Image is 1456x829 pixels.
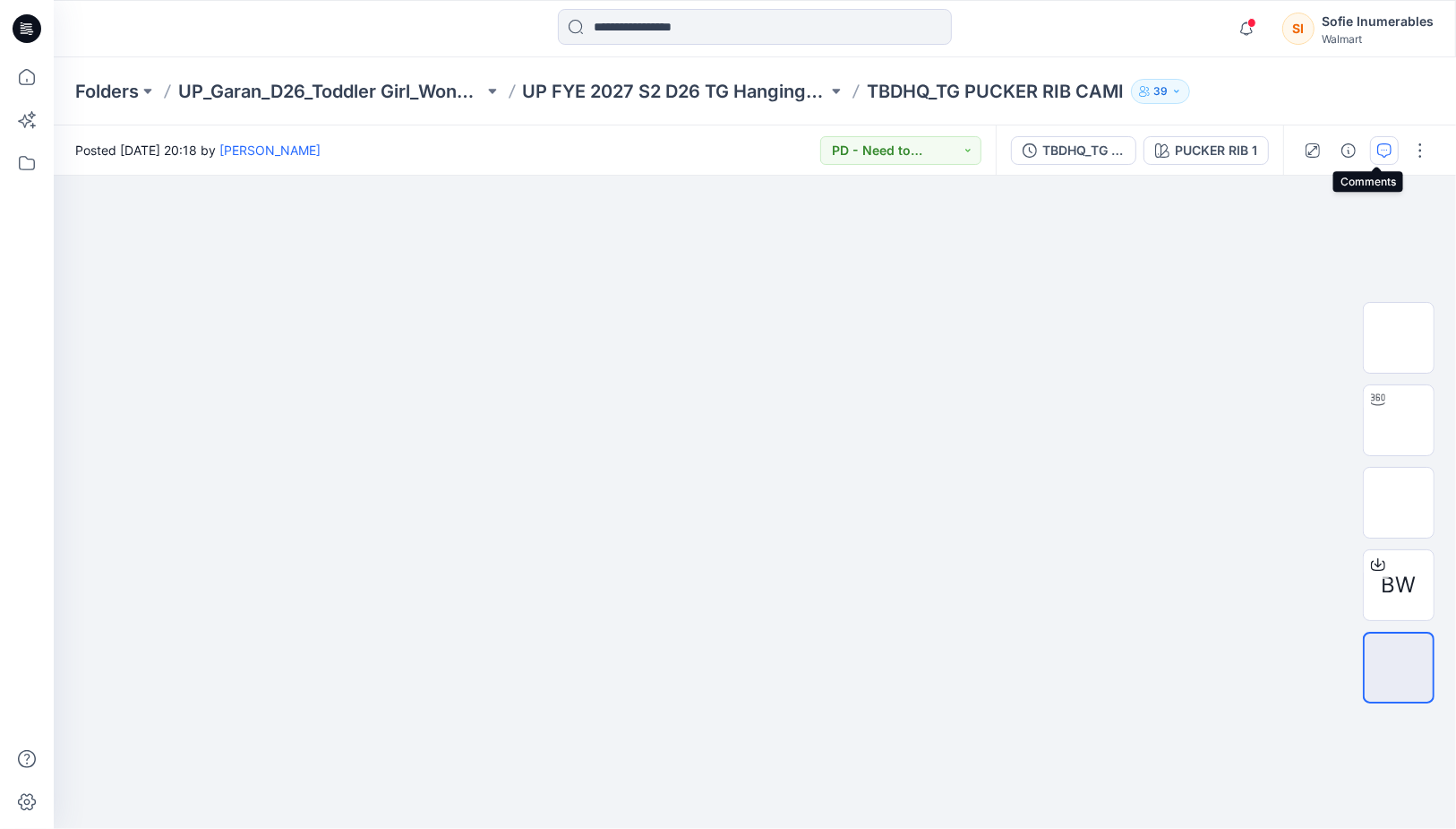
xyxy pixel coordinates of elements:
[75,79,139,104] a: Folders
[1153,82,1168,101] p: 39
[219,142,321,158] a: [PERSON_NAME]
[75,141,321,160] span: Posted [DATE] 20:18 by
[1322,11,1434,32] div: Sofie Inumerables
[867,79,1124,104] p: TBDHQ_TG PUCKER RIB CAMI
[1143,136,1269,165] button: PUCKER RIB 1
[178,79,484,104] a: UP_Garan_D26_Toddler Girl_Wonder_Nation
[1282,13,1315,45] div: SI
[1364,303,1434,373] img: WM TD 3T TOP Colorway wo Avatar
[1042,141,1125,160] div: TBDHQ_TG ELASTIC TANK_TG3025-R3
[1011,136,1136,165] button: TBDHQ_TG ELASTIC TANK_TG3025-R3
[1175,141,1257,160] div: PUCKER RIB 1
[307,233,1203,828] img: eyJhbGciOiJIUzI1NiIsImtpZCI6IjAiLCJzbHQiOiJzZXMiLCJ0eXAiOiJKV1QifQ.eyJkYXRhIjp7InR5cGUiOiJzdG9yYW...
[1334,136,1363,165] button: Details
[1131,79,1190,104] button: 39
[1364,385,1434,455] img: WM TD 3T TOP Turntable with Avatar
[1365,649,1433,687] img: All colorways
[1364,468,1434,538] img: WM TD 3T TOP Front wo Avatar
[1382,569,1417,601] span: BW
[523,79,828,104] a: UP FYE 2027 S2 D26 TG Hanging Garan
[1322,32,1434,46] div: Walmart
